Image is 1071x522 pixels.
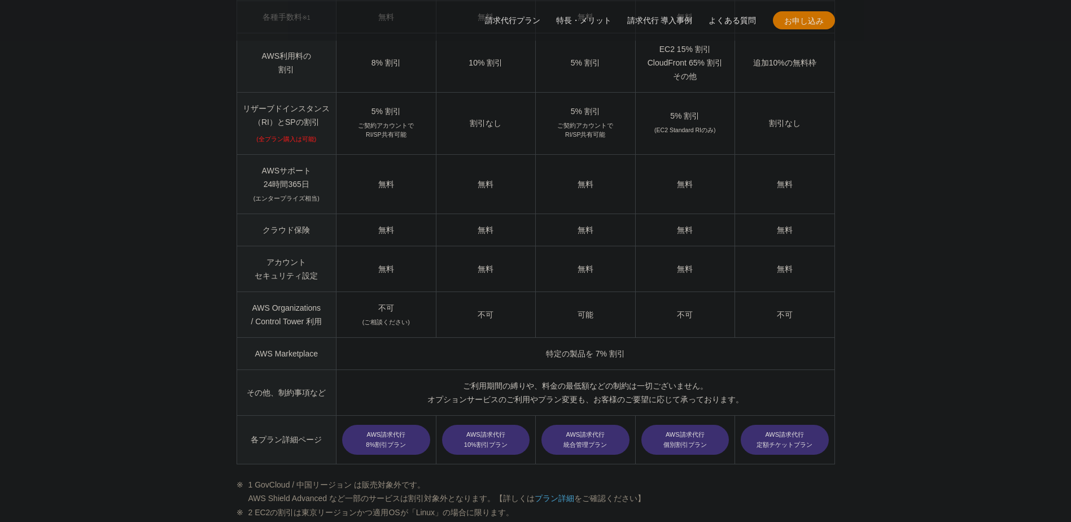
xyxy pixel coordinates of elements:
a: 請求代行プラン [485,15,540,27]
td: 8% 割引 [336,33,436,93]
td: 無料 [735,1,834,33]
td: 無料 [635,1,735,33]
small: ※1 [302,14,311,21]
td: 無料 [635,154,735,214]
a: 請求代行 導入事例 [627,15,693,27]
td: 不可 [436,292,535,337]
a: AWS請求代行定額チケットプラン [741,425,828,455]
th: 各プラン詳細ページ [237,415,336,464]
th: AWSサポート 24時間365日 [237,154,336,214]
td: 無料 [436,1,535,33]
td: 無料 [735,246,834,292]
td: ご利用期間の縛りや、料金の最低額などの制約は一切ございません。 オプションサービスのご利用やプラン変更も、お客様のご要望に応じて承っております。 [336,369,834,415]
th: AWS Organizations / Control Tower 利用 [237,292,336,337]
div: 5% 割引 [641,112,729,120]
small: ご契約アカウントで RI/SP共有可能 [557,121,613,140]
small: (ご相談ください) [362,319,410,325]
td: 無料 [635,214,735,246]
td: 特定の製品を 7% 割引 [336,337,834,369]
td: 無料 [536,246,635,292]
div: 5% 割引 [541,107,629,115]
td: EC2 15% 割引 CloudFront 65% 割引 その他 [635,33,735,93]
th: アカウント セキュリティ設定 [237,246,336,292]
a: AWS請求代行統合管理プラン [541,425,629,455]
th: AWS利用料の 割引 [237,33,336,93]
td: 無料 [436,214,535,246]
span: お申し込み [773,15,835,27]
td: 可能 [536,292,635,337]
td: 10% 割引 [436,33,535,93]
td: 無料 [336,246,436,292]
a: AWS請求代行8%割引プラン [342,425,430,455]
small: (EC2 Standard RIのみ) [654,126,715,135]
small: ご契約アカウントで RI/SP共有可能 [358,121,414,140]
td: 無料 [536,214,635,246]
li: 1 GovCloud / 中国リージョン は販売対象外です。 AWS Shield Advanced など一部のサービスは割引対象外となります。【詳しくは をご確認ください】 [237,478,835,506]
a: AWS請求代行個別割引プラン [641,425,729,455]
small: (エンタープライズ相当) [253,195,320,202]
td: 5% 割引 [536,33,635,93]
td: 不可 [735,292,834,337]
th: AWS Marketplace [237,337,336,369]
td: 無料 [735,214,834,246]
th: その他、制約事項など [237,369,336,415]
th: クラウド保険 [237,214,336,246]
a: お申し込み [773,11,835,29]
td: 不可 [336,292,436,337]
td: 不可 [635,292,735,337]
td: 無料 [436,246,535,292]
a: よくある質問 [709,15,756,27]
a: AWS請求代行10%割引プラン [442,425,530,455]
td: 無料 [536,1,635,33]
td: 割引なし [436,93,535,155]
td: 無料 [735,154,834,214]
td: 無料 [536,154,635,214]
td: 追加10%の無料枠 [735,33,834,93]
td: 割引なし [735,93,834,155]
small: (全プラン購入は可能) [256,135,316,144]
td: 無料 [336,1,436,33]
td: 無料 [635,246,735,292]
td: 無料 [336,154,436,214]
td: 無料 [336,214,436,246]
div: 5% 割引 [342,107,430,115]
a: プラン詳細 [535,494,574,503]
th: リザーブドインスタンス （RI）とSPの割引 [237,93,336,155]
td: 無料 [436,154,535,214]
a: 特長・メリット [556,15,611,27]
th: 各種手数料 [237,1,336,33]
